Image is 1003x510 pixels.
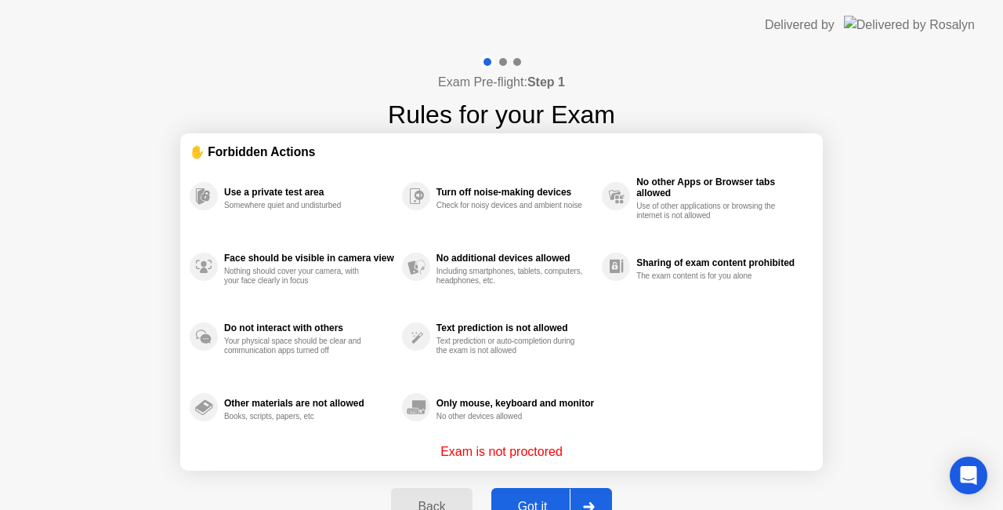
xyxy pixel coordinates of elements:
[224,253,394,264] div: Face should be visible in camera view
[224,398,394,409] div: Other materials are not allowed
[765,16,835,35] div: Delivered by
[950,457,987,494] div: Open Intercom Messenger
[224,322,394,333] div: Do not interact with others
[636,202,784,220] div: Use of other applications or browsing the internet is not allowed
[436,267,585,286] div: Including smartphones, tablets, computers, headphones, etc.
[436,412,585,421] div: No other devices allowed
[440,443,563,461] p: Exam is not proctored
[224,201,372,210] div: Somewhere quiet and undisturbed
[224,187,394,198] div: Use a private test area
[436,253,594,264] div: No additional devices allowed
[224,412,372,421] div: Books, scripts, papers, etc
[636,257,806,268] div: Sharing of exam content prohibited
[438,73,565,92] h4: Exam Pre-flight:
[636,271,784,281] div: The exam content is for you alone
[224,337,372,355] div: Your physical space should be clear and communication apps turned off
[224,267,372,286] div: Nothing should cover your camera, with your face clearly in focus
[436,201,585,210] div: Check for noisy devices and ambient noise
[436,337,585,355] div: Text prediction or auto-completion during the exam is not allowed
[636,177,806,199] div: No other Apps or Browser tabs allowed
[527,75,565,89] b: Step 1
[436,398,594,409] div: Only mouse, keyboard and monitor
[190,143,813,161] div: ✋ Forbidden Actions
[436,187,594,198] div: Turn off noise-making devices
[436,322,594,333] div: Text prediction is not allowed
[388,96,615,133] h1: Rules for your Exam
[844,16,975,34] img: Delivered by Rosalyn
